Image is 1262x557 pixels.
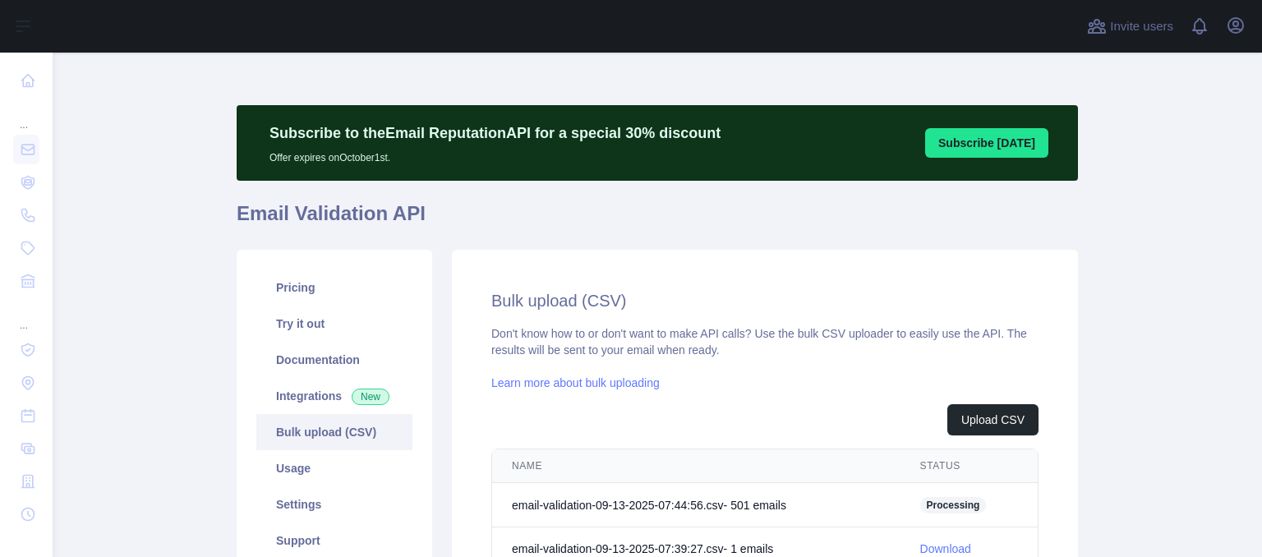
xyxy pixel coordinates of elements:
button: Upload CSV [947,404,1039,435]
span: Processing [920,497,987,513]
span: New [352,389,389,405]
p: Offer expires on October 1st. [269,145,721,164]
th: STATUS [900,449,1038,483]
button: Subscribe [DATE] [925,128,1048,158]
div: ... [13,299,39,332]
a: Download [920,542,971,555]
a: Integrations New [256,378,412,414]
a: Bulk upload (CSV) [256,414,412,450]
a: Learn more about bulk uploading [491,376,660,389]
h1: Email Validation API [237,200,1078,240]
div: ... [13,99,39,131]
a: Pricing [256,269,412,306]
button: Invite users [1084,13,1177,39]
a: Documentation [256,342,412,378]
h2: Bulk upload (CSV) [491,289,1039,312]
p: Subscribe to the Email Reputation API for a special 30 % discount [269,122,721,145]
th: NAME [492,449,900,483]
a: Try it out [256,306,412,342]
a: Settings [256,486,412,522]
td: email-validation-09-13-2025-07:44:56.csv - 501 email s [492,483,900,527]
a: Usage [256,450,412,486]
span: Invite users [1110,17,1173,36]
